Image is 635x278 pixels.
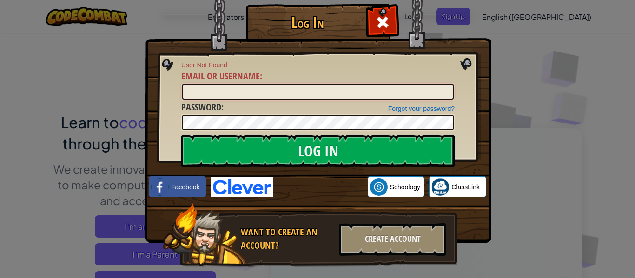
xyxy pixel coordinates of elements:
[171,182,199,192] span: Facebook
[248,14,367,31] h1: Log In
[181,135,455,167] input: Log In
[151,178,169,196] img: facebook_small.png
[181,70,262,83] label: :
[339,223,446,256] div: Create Account
[181,101,224,114] label: :
[273,177,368,197] iframe: Sign in with Google Button
[388,105,455,112] a: Forgot your password?
[181,60,455,70] span: User Not Found
[451,182,480,192] span: ClassLink
[241,226,334,252] div: Want to create an account?
[211,177,273,197] img: clever-logo-blue.png
[181,70,260,82] span: Email or Username
[390,182,420,192] span: Schoology
[370,178,388,196] img: schoology.png
[431,178,449,196] img: classlink-logo-small.png
[181,101,221,113] span: Password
